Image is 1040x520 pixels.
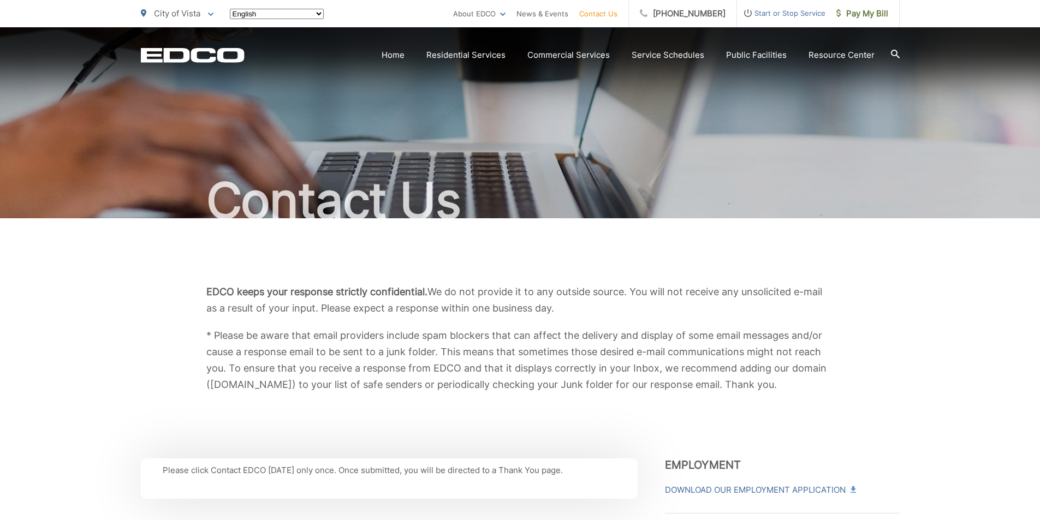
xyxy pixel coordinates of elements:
a: About EDCO [453,7,506,20]
b: EDCO keeps your response strictly confidential. [206,286,427,297]
p: * Please be aware that email providers include spam blockers that can affect the delivery and dis... [206,327,834,393]
a: Contact Us [579,7,617,20]
a: Commercial Services [527,49,610,62]
p: Please click Contact EDCO [DATE] only once. Once submitted, you will be directed to a Thank You p... [163,464,616,477]
a: Service Schedules [632,49,704,62]
a: News & Events [516,7,568,20]
a: Download Our Employment Application [665,483,855,497]
select: Select a language [230,9,324,19]
a: Public Facilities [726,49,787,62]
a: EDCD logo. Return to the homepage. [141,47,245,63]
a: Home [382,49,405,62]
span: City of Vista [154,8,200,19]
a: Resource Center [809,49,875,62]
h1: Contact Us [141,174,900,228]
span: Pay My Bill [836,7,888,20]
h3: Employment [665,458,900,471]
p: We do not provide it to any outside source. You will not receive any unsolicited e-mail as a resu... [206,284,834,316]
a: Residential Services [426,49,506,62]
